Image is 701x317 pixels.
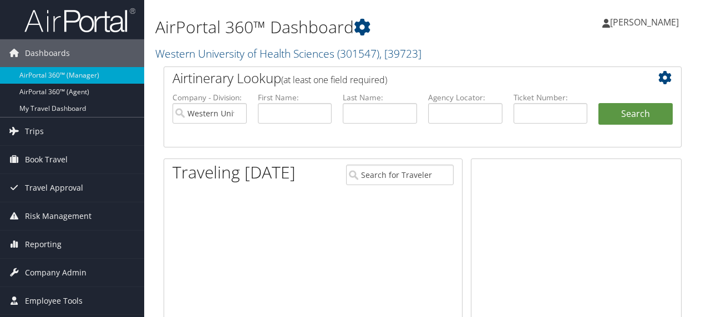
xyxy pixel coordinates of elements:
[258,92,332,103] label: First Name:
[337,46,379,61] span: ( 301547 )
[428,92,502,103] label: Agency Locator:
[25,287,83,315] span: Employee Tools
[25,259,87,287] span: Company Admin
[25,39,70,67] span: Dashboards
[379,46,421,61] span: , [ 39723 ]
[598,103,673,125] button: Search
[172,161,296,184] h1: Traveling [DATE]
[155,16,512,39] h1: AirPortal 360™ Dashboard
[343,92,417,103] label: Last Name:
[172,92,247,103] label: Company - Division:
[25,174,83,202] span: Travel Approval
[155,46,421,61] a: Western University of Health Sciences
[346,165,454,185] input: Search for Traveler
[602,6,690,39] a: [PERSON_NAME]
[514,92,588,103] label: Ticket Number:
[25,202,92,230] span: Risk Management
[25,117,44,145] span: Trips
[24,7,135,33] img: airportal-logo.png
[281,74,387,86] span: (at least one field required)
[610,16,679,28] span: [PERSON_NAME]
[172,69,629,88] h2: Airtinerary Lookup
[25,231,62,258] span: Reporting
[25,146,68,173] span: Book Travel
